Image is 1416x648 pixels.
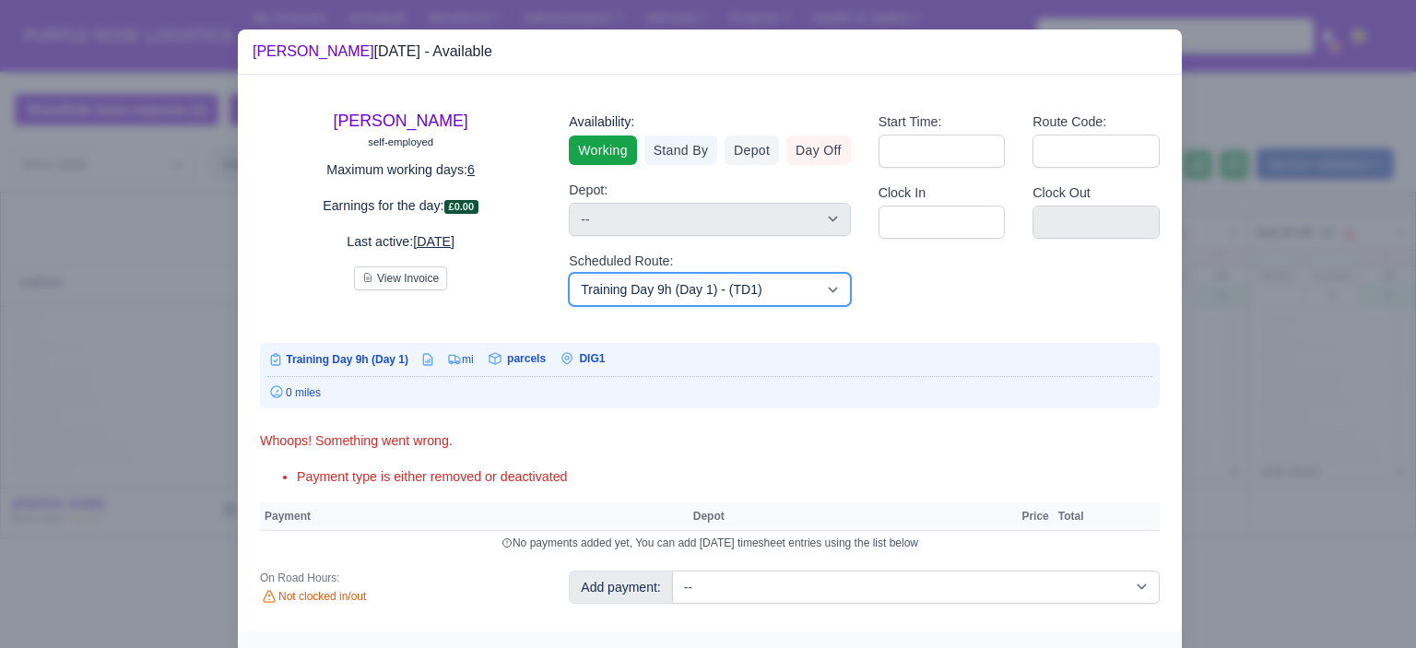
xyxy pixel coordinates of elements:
div: Not clocked in/out [260,589,541,606]
div: [DATE] - Available [253,41,492,63]
span: DIG1 [579,352,605,365]
div: Whoops! Something went wrong. [260,430,1160,452]
div: On Road Hours: [260,571,541,585]
a: [PERSON_NAME] [253,43,374,59]
th: Total [1054,502,1089,530]
th: Depot [689,502,1003,530]
label: Depot: [569,180,608,201]
span: Training Day 9h (Day 1) [286,353,408,366]
div: Add payment: [569,571,672,604]
label: Clock Out [1032,183,1091,204]
label: Scheduled Route: [569,251,673,272]
p: Last active: [260,231,541,253]
u: 6 [467,162,475,177]
button: View Invoice [354,266,447,290]
u: [DATE] [413,234,454,249]
label: Start Time: [879,112,942,133]
a: [PERSON_NAME] [334,112,468,130]
td: mi [436,350,475,369]
td: No payments added yet, You can add [DATE] timesheet entries using the list below [260,531,1160,556]
label: Route Code: [1032,112,1106,133]
iframe: Chat Widget [1324,560,1416,648]
a: Working [569,135,636,165]
small: self-employed [368,136,433,147]
div: 0 miles [267,384,1152,401]
label: Clock In [879,183,926,204]
p: Maximum working days: [260,159,541,181]
li: Payment type is either removed or deactivated [297,466,1160,488]
span: £0.00 [444,200,479,214]
p: Earnings for the day: [260,195,541,217]
div: Availability: [569,112,850,133]
th: Price [1017,502,1053,530]
a: Day Off [786,135,851,165]
span: parcels [507,352,546,365]
th: Payment [260,502,689,530]
a: Stand By [644,135,717,165]
a: Depot [725,135,779,165]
